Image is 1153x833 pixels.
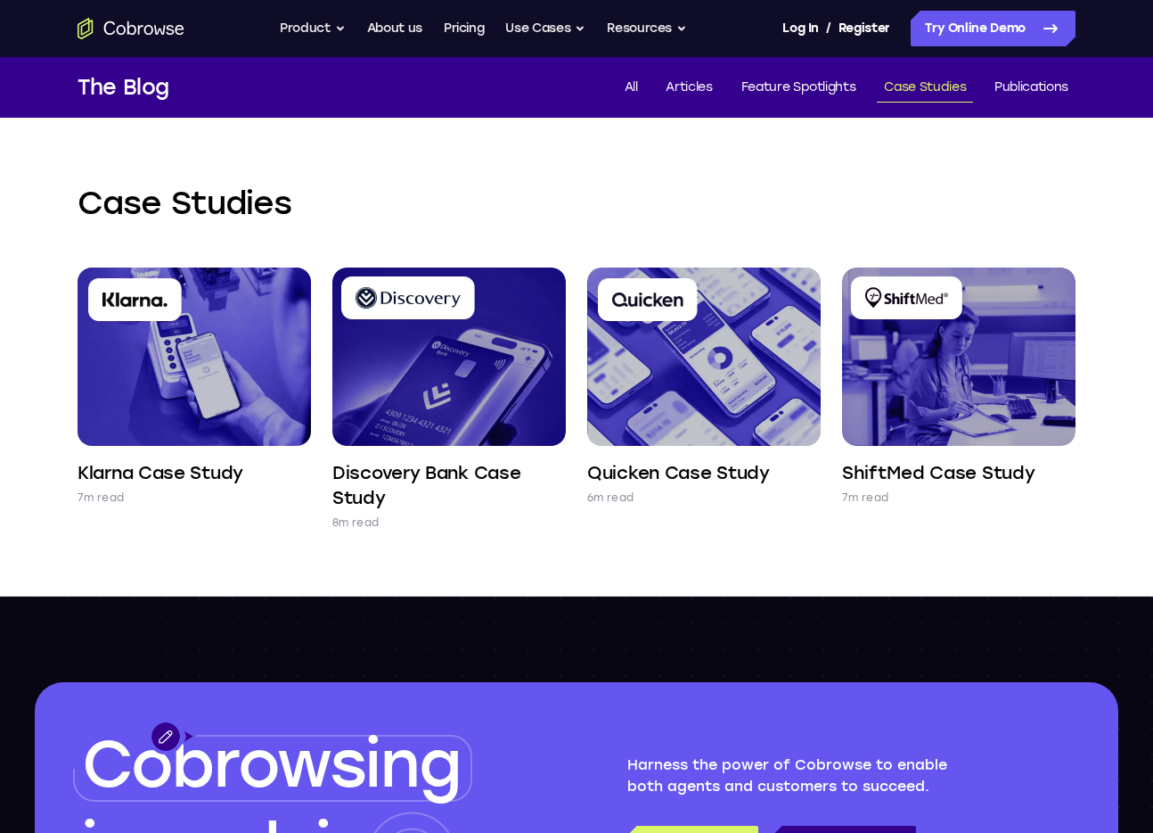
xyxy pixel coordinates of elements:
button: Product [280,11,346,46]
button: Use Cases [505,11,585,46]
img: Quicken Case Study [587,268,821,446]
h4: ShiftMed Case Study [842,460,1034,485]
p: 7m read [842,489,888,507]
button: Resources [607,11,687,46]
span: Cobrowsing [82,726,460,803]
img: Discovery Bank Case Study [332,268,566,446]
h4: Klarna Case Study [78,460,243,485]
p: 6m read [587,489,634,507]
a: Go to the home page [78,18,184,39]
img: Klarna Case Study [78,268,311,446]
h1: The Blog [78,71,169,103]
a: ShiftMed Case Study 7m read [842,268,1075,507]
h4: Discovery Bank Case Study [332,460,566,510]
a: Try Online Demo [911,11,1075,46]
a: Articles [658,73,719,103]
a: Feature Spotlights [734,73,863,103]
p: 7m read [78,489,124,507]
p: Harness the power of Cobrowse to enable both agents and customers to succeed. [627,755,985,797]
a: Publications [987,73,1075,103]
span: / [826,18,831,39]
a: Case Studies [877,73,973,103]
a: About us [367,11,422,46]
a: Klarna Case Study 7m read [78,268,311,507]
a: Quicken Case Study 6m read [587,268,821,507]
h4: Quicken Case Study [587,460,770,485]
img: ShiftMed Case Study [842,268,1075,446]
a: Register [838,11,890,46]
a: Discovery Bank Case Study 8m read [332,268,566,532]
p: 8m read [332,514,379,532]
h2: Case Studies [78,182,1075,225]
a: All [617,73,645,103]
a: Pricing [444,11,485,46]
a: Log In [782,11,818,46]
